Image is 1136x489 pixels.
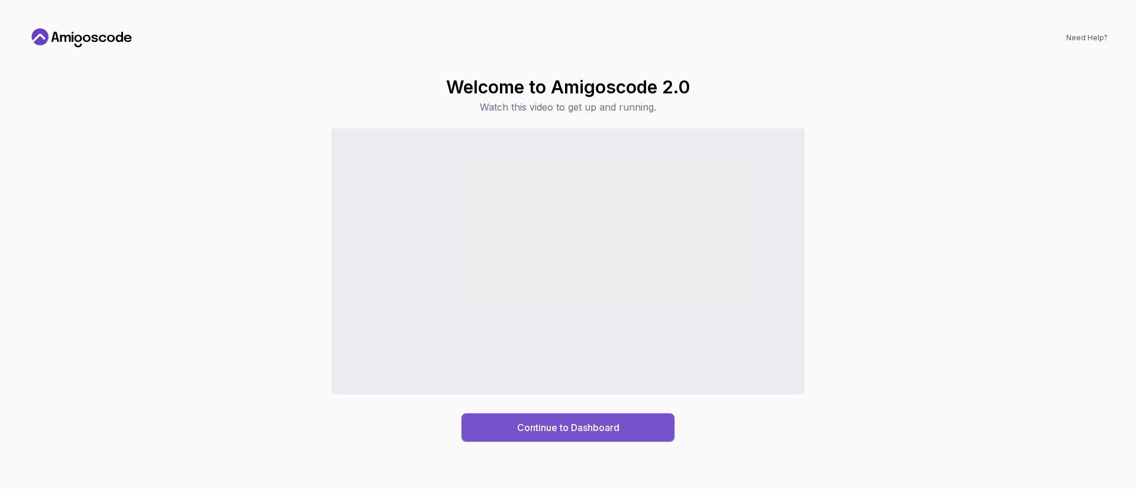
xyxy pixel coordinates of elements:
[28,28,135,47] a: Home link
[461,413,674,442] button: Continue to Dashboard
[1066,33,1108,43] a: Need Help?
[331,128,805,394] iframe: Sales Video
[446,100,690,114] p: Watch this video to get up and running.
[446,76,690,98] h1: Welcome to Amigoscode 2.0
[517,420,619,435] div: Continue to Dashboard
